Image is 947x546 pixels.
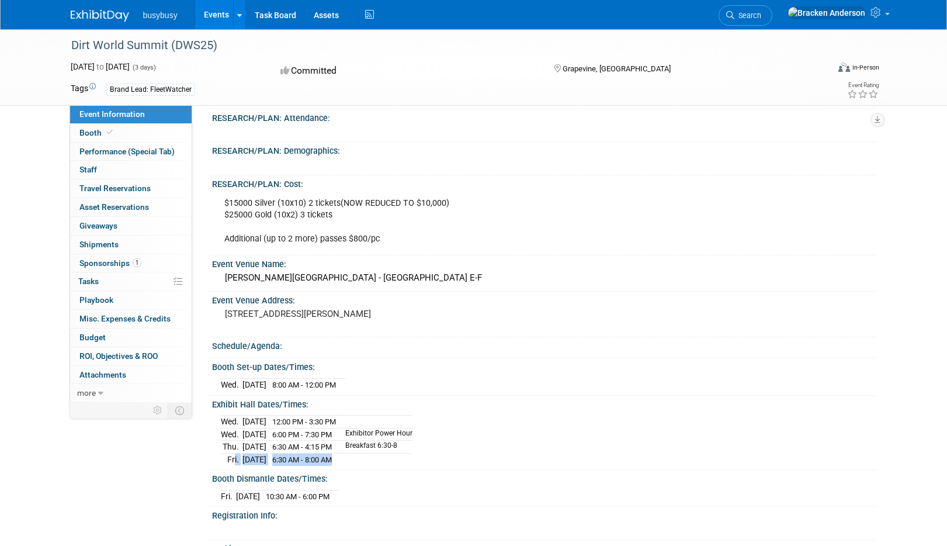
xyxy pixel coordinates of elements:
[266,492,329,501] span: 10:30 AM - 6:00 PM
[79,184,151,193] span: Travel Reservations
[79,202,149,212] span: Asset Reservations
[221,378,242,391] td: Wed.
[148,403,168,418] td: Personalize Event Tab Strip
[79,240,119,249] span: Shipments
[272,455,332,464] span: 6:30 AM - 8:00 AM
[79,258,141,268] span: Sponsorships
[95,62,106,71] span: to
[272,443,332,451] span: 6:30 AM - 4:15 PM
[70,366,192,384] a: Attachments
[79,147,175,156] span: Performance (Special Tab)
[212,470,877,485] div: Booth Dismantle Dates/Times:
[70,291,192,309] a: Playbook
[70,310,192,328] a: Misc. Expenses & Credits
[277,61,535,81] div: Committed
[71,82,96,96] td: Tags
[143,11,178,20] span: busybusy
[70,105,192,123] a: Event Information
[70,254,192,272] a: Sponsorships1
[70,124,192,142] a: Booth
[847,82,879,88] div: Event Rating
[70,179,192,198] a: Travel Reservations
[168,403,192,418] td: Toggle Event Tabs
[79,351,158,361] span: ROI, Objectives & ROO
[216,192,747,250] div: $15000 Silver (10x10) 2 tickets(NOW REDUCED TO $10,000) $25000 Gold (10x2) 3 tickets Additional (...
[107,129,113,136] i: Booth reservation complete
[338,441,412,454] td: Breakfast 6:30-8
[70,236,192,254] a: Shipments
[79,314,171,323] span: Misc. Expenses & Credits
[563,64,671,73] span: Grapevine, [GEOGRAPHIC_DATA]
[71,10,129,22] img: ExhibitDay
[77,388,96,398] span: more
[212,175,877,190] div: RESEARCH/PLAN: Cost:
[133,258,141,267] span: 1
[212,337,877,352] div: Schedule/Agenda:
[212,292,877,306] div: Event Venue Address:
[131,64,156,71] span: (3 days)
[852,63,879,72] div: In-Person
[221,441,242,454] td: Thu.
[272,430,332,439] span: 6:00 PM - 7:30 PM
[212,142,877,157] div: RESEARCH/PLAN: Demographics:
[79,128,115,137] span: Booth
[70,161,192,179] a: Staff
[70,217,192,235] a: Giveaways
[221,490,236,502] td: Fri.
[106,84,195,96] div: Brand Lead: FleetWatcher
[70,198,192,216] a: Asset Reservations
[838,63,850,72] img: Format-Inperson.png
[242,378,266,391] td: [DATE]
[225,309,476,319] pre: [STREET_ADDRESS][PERSON_NAME]
[212,396,877,410] div: Exhibit Hall Dates/Times:
[71,62,130,71] span: [DATE] [DATE]
[338,428,412,441] td: Exhibitor Power Hour
[242,415,266,428] td: [DATE]
[79,109,145,119] span: Event Information
[70,384,192,402] a: more
[272,381,336,389] span: 8:00 AM - 12:00 PM
[221,453,242,465] td: Fri.
[242,441,266,454] td: [DATE]
[719,5,772,26] a: Search
[78,277,99,286] span: Tasks
[242,428,266,441] td: [DATE]
[70,329,192,347] a: Budget
[221,415,242,428] td: Wed.
[221,269,868,287] div: [PERSON_NAME][GEOGRAPHIC_DATA] - [GEOGRAPHIC_DATA] E-F
[79,295,113,305] span: Playbook
[759,61,880,78] div: Event Format
[272,417,336,426] span: 12:00 PM - 3:30 PM
[70,347,192,365] a: ROI, Objectives & ROO
[79,221,117,230] span: Giveaways
[67,35,811,56] div: Dirt World Summit (DWS25)
[70,143,192,161] a: Performance (Special Tab)
[79,370,126,379] span: Attachments
[212,358,877,373] div: Booth Set-up Dates/Times:
[734,11,761,20] span: Search
[212,255,877,270] div: Event Venue Name:
[79,333,106,342] span: Budget
[221,428,242,441] td: Wed.
[242,453,266,465] td: [DATE]
[70,272,192,291] a: Tasks
[79,165,97,174] span: Staff
[236,490,260,502] td: [DATE]
[788,6,866,19] img: Bracken Anderson
[212,109,877,124] div: RESEARCH/PLAN: Attendance:
[212,507,877,521] div: Registration Info:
